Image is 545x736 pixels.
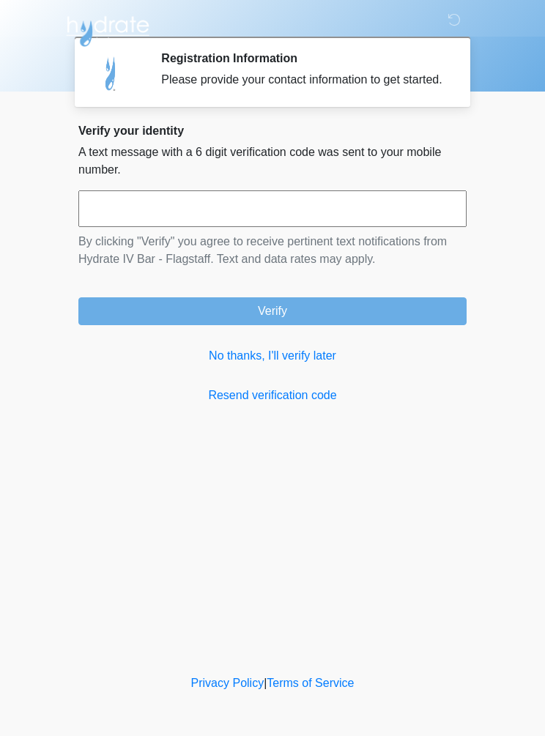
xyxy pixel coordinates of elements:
a: No thanks, I'll verify later [78,347,467,365]
a: Privacy Policy [191,677,264,689]
h2: Verify your identity [78,124,467,138]
a: Resend verification code [78,387,467,404]
a: Terms of Service [267,677,354,689]
button: Verify [78,297,467,325]
div: Please provide your contact information to get started. [161,71,445,89]
p: A text message with a 6 digit verification code was sent to your mobile number. [78,144,467,179]
p: By clicking "Verify" you agree to receive pertinent text notifications from Hydrate IV Bar - Flag... [78,233,467,268]
img: Hydrate IV Bar - Flagstaff Logo [64,11,152,48]
img: Agent Avatar [89,51,133,95]
a: | [264,677,267,689]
